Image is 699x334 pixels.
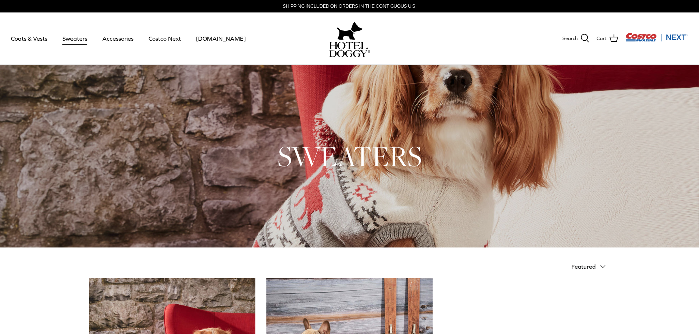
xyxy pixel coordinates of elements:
[4,26,54,51] a: Coats & Vests
[563,35,578,43] span: Search
[329,20,370,57] a: hoteldoggy.com hoteldoggycom
[337,20,363,42] img: hoteldoggy.com
[89,138,610,174] h1: SWEATERS
[142,26,188,51] a: Costco Next
[571,258,610,275] button: Featured
[189,26,252,51] a: [DOMAIN_NAME]
[597,34,618,43] a: Cart
[626,33,688,42] img: Costco Next
[563,34,589,43] a: Search
[96,26,140,51] a: Accessories
[571,263,596,270] span: Featured
[329,42,370,57] img: hoteldoggycom
[597,35,607,43] span: Cart
[56,26,94,51] a: Sweaters
[626,37,688,43] a: Visit Costco Next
